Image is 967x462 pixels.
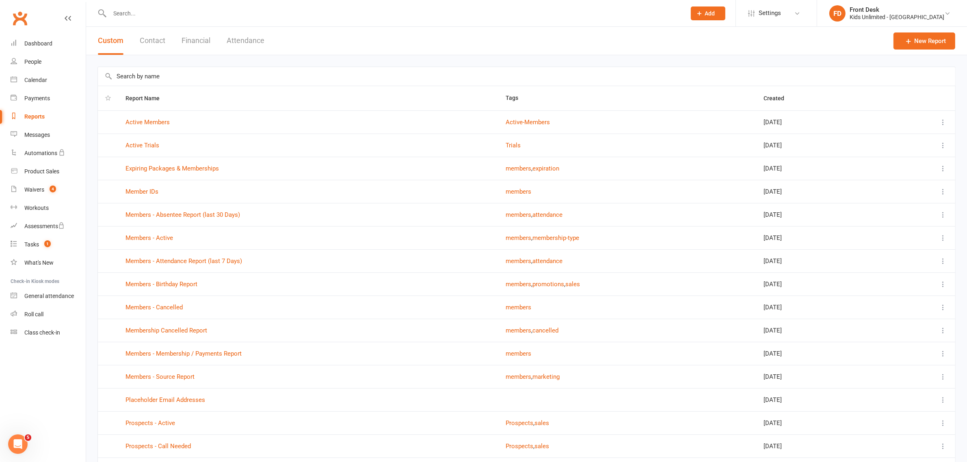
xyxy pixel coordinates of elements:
div: Dashboard [24,40,52,47]
div: People [24,58,41,65]
button: promotions [532,279,564,289]
button: members [506,210,531,220]
button: members [506,164,531,173]
a: Dashboard [11,35,86,53]
button: Prospects [506,418,533,428]
input: Search... [107,8,680,19]
button: members [506,187,531,196]
div: General attendance [24,293,74,299]
a: Members - Birthday Report [125,281,197,288]
a: Prospects - Call Needed [125,443,191,450]
td: [DATE] [756,411,885,434]
button: Contact [140,27,165,55]
a: Payments [11,89,86,108]
span: , [531,257,532,265]
td: [DATE] [756,342,885,365]
a: Members - Active [125,234,173,242]
button: Active-Members [506,117,550,127]
a: Members - Source Report [125,373,195,380]
a: Product Sales [11,162,86,181]
a: Calendar [11,71,86,89]
span: Settings [759,4,781,22]
a: Expiring Packages & Memberships [125,165,219,172]
button: members [506,302,531,312]
td: [DATE] [756,110,885,134]
span: 1 [44,240,51,247]
span: Add [705,10,715,17]
a: Members - Attendance Report (last 7 Days) [125,257,242,265]
button: attendance [532,210,562,220]
a: Assessments [11,217,86,235]
button: sales [534,418,549,428]
td: [DATE] [756,134,885,157]
a: Members - Cancelled [125,304,183,311]
div: Front Desk [850,6,944,13]
button: members [506,256,531,266]
td: [DATE] [756,157,885,180]
button: Custom [98,27,123,55]
td: [DATE] [756,180,885,203]
span: , [533,443,534,450]
div: What's New [24,259,54,266]
a: What's New [11,254,86,272]
td: [DATE] [756,365,885,388]
a: Active Trials [125,142,159,149]
td: [DATE] [756,249,885,272]
div: Workouts [24,205,49,211]
button: attendance [532,256,562,266]
a: Waivers 4 [11,181,86,199]
span: Report Name [125,95,169,101]
button: Created [764,93,793,103]
a: Tasks 1 [11,235,86,254]
a: Automations [11,144,86,162]
span: 5 [25,434,31,441]
button: Report Name [125,93,169,103]
td: [DATE] [756,203,885,226]
button: Prospects [506,441,533,451]
a: Roll call [11,305,86,324]
div: Roll call [24,311,43,317]
button: sales [565,279,580,289]
button: Add [691,6,725,20]
button: marketing [532,372,560,382]
input: Search by name [98,67,955,86]
button: members [506,349,531,358]
td: [DATE] [756,226,885,249]
button: members [506,372,531,382]
th: Tags [498,86,756,110]
button: Financial [182,27,210,55]
a: Prospects - Active [125,419,175,427]
a: Messages [11,126,86,144]
div: Waivers [24,186,44,193]
span: 4 [50,186,56,192]
span: , [531,211,532,218]
div: FD [829,5,846,22]
a: Member IDs [125,188,158,195]
a: People [11,53,86,71]
a: General attendance kiosk mode [11,287,86,305]
div: Reports [24,113,45,120]
button: membership-type [532,233,579,243]
span: , [531,165,532,172]
button: Attendance [227,27,264,55]
div: Messages [24,132,50,138]
a: Placeholder Email Addresses [125,396,205,404]
div: Tasks [24,241,39,248]
div: Payments [24,95,50,101]
a: Reports [11,108,86,126]
a: Members - Membership / Payments Report [125,350,242,357]
span: , [531,373,532,380]
a: Active Members [125,119,170,126]
a: Members - Absentee Report (last 30 Days) [125,211,240,218]
span: Created [764,95,793,101]
button: members [506,279,531,289]
a: Workouts [11,199,86,217]
div: Class check-in [24,329,60,336]
button: sales [534,441,549,451]
td: [DATE] [756,319,885,342]
div: Automations [24,150,57,156]
a: New Report [893,32,955,50]
a: Membership Cancelled Report [125,327,207,334]
td: [DATE] [756,272,885,296]
a: Clubworx [10,8,30,28]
